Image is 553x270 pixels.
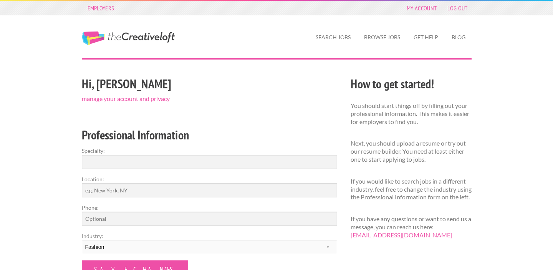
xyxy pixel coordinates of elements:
[445,28,472,46] a: Blog
[82,126,337,144] h2: Professional Information
[351,75,472,93] h2: How to get started!
[82,232,337,240] label: Industry:
[444,3,471,13] a: Log Out
[351,139,472,163] p: Next, you should upload a resume or try out our resume builder. You need at least either one to s...
[82,183,337,197] input: e.g. New York, NY
[310,28,357,46] a: Search Jobs
[351,102,472,126] p: You should start things off by filling out your professional information. This makes it easier fo...
[358,28,406,46] a: Browse Jobs
[351,177,472,201] p: If you would like to search jobs in a different industry, feel free to change the industry using ...
[351,215,472,239] p: If you have any questions or want to send us a message, you can reach us here:
[84,3,118,13] a: Employers
[82,212,337,226] input: Optional
[82,95,170,102] a: manage your account and privacy
[82,175,337,183] label: Location:
[407,28,444,46] a: Get Help
[82,204,337,212] label: Phone:
[351,231,452,239] a: [EMAIL_ADDRESS][DOMAIN_NAME]
[82,75,337,93] h2: Hi, [PERSON_NAME]
[403,3,440,13] a: My Account
[82,147,337,155] label: Specialty:
[82,31,175,45] a: The Creative Loft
